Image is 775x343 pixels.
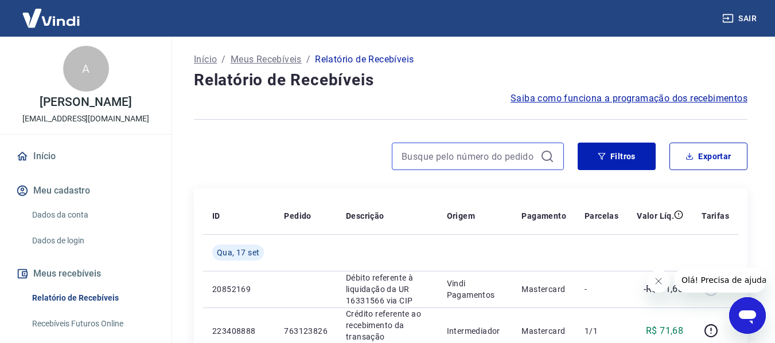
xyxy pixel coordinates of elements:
span: Qua, 17 set [217,247,259,258]
a: Início [14,144,158,169]
p: Pagamento [521,210,566,222]
p: -R$ 71,68 [644,282,684,296]
p: 223408888 [212,325,266,337]
p: 763123826 [284,325,328,337]
iframe: Mensagem da empresa [675,267,766,293]
p: Vindi Pagamentos [447,278,504,301]
p: Intermediador [447,325,504,337]
p: Origem [447,210,475,222]
p: [PERSON_NAME] [40,96,131,108]
p: Débito referente à liquidação da UR 16331566 via CIP [346,272,429,306]
a: Saiba como funciona a programação dos recebimentos [511,92,747,105]
iframe: Botão para abrir a janela de mensagens [729,297,766,334]
img: Vindi [14,1,88,36]
a: Recebíveis Futuros Online [28,312,158,336]
p: Mastercard [521,283,566,295]
p: / [306,53,310,66]
p: 20852169 [212,283,266,295]
button: Sair [720,8,761,29]
p: Relatório de Recebíveis [315,53,414,66]
p: [EMAIL_ADDRESS][DOMAIN_NAME] [22,113,149,125]
p: Descrição [346,210,384,222]
p: ID [212,210,220,222]
span: Olá! Precisa de ajuda? [7,8,96,17]
h4: Relatório de Recebíveis [194,69,747,92]
p: - [585,283,618,295]
a: Dados de login [28,229,158,253]
input: Busque pelo número do pedido [402,148,536,165]
p: Parcelas [585,210,618,222]
button: Meus recebíveis [14,261,158,286]
button: Meu cadastro [14,178,158,203]
p: Pedido [284,210,311,222]
p: R$ 71,68 [646,324,683,338]
p: / [221,53,225,66]
div: A [63,46,109,92]
p: Tarifas [702,210,729,222]
p: 1/1 [585,325,618,337]
a: Início [194,53,217,66]
a: Dados da conta [28,203,158,227]
a: Relatório de Recebíveis [28,286,158,310]
button: Exportar [669,143,747,170]
a: Meus Recebíveis [231,53,302,66]
iframe: Fechar mensagem [647,270,670,293]
button: Filtros [578,143,656,170]
p: Valor Líq. [637,210,674,222]
p: Mastercard [521,325,566,337]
